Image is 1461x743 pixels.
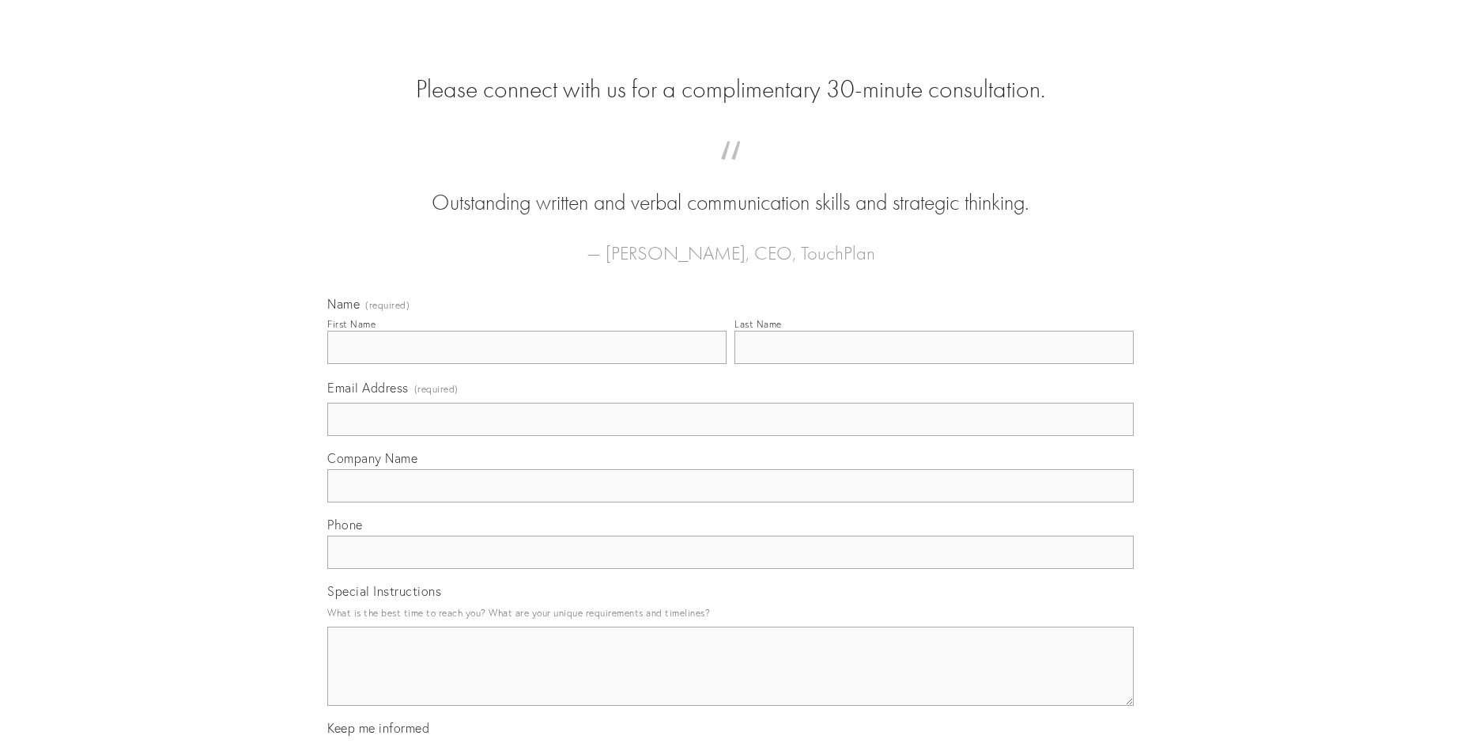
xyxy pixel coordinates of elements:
div: First Name [327,318,376,330]
span: Keep me informed [327,720,429,736]
p: What is the best time to reach you? What are your unique requirements and timelines? [327,602,1134,624]
span: Special Instructions [327,583,441,599]
blockquote: Outstanding written and verbal communication skills and strategic thinking. [353,157,1108,218]
span: Company Name [327,450,417,466]
span: “ [353,157,1108,188]
span: (required) [414,378,459,400]
span: Phone [327,517,363,533]
span: Email Address [327,380,409,396]
h2: Please connect with us for a complimentary 30-minute consultation. [327,74,1134,104]
div: Last Name [734,318,782,330]
span: Name [327,296,360,312]
span: (required) [365,301,410,310]
figcaption: — [PERSON_NAME], CEO, TouchPlan [353,218,1108,269]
